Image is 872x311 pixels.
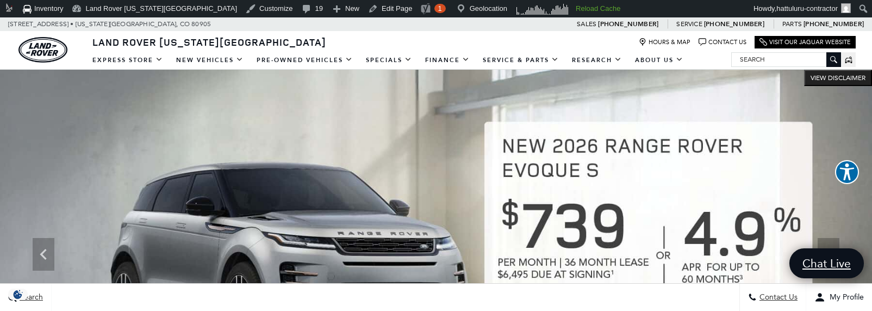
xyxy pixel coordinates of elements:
button: Explore your accessibility options [835,160,859,184]
span: 80905 [191,17,211,31]
span: Parts [782,20,802,28]
a: Land Rover [US_STATE][GEOGRAPHIC_DATA] [86,35,333,48]
nav: Main Navigation [86,51,690,70]
div: Previous [33,238,54,271]
section: Click to Open Cookie Consent Modal [5,289,30,300]
span: 1 [438,4,441,13]
button: VIEW DISCLAIMER [804,70,872,86]
strong: Reload Cache [576,4,620,13]
span: VIEW DISCLAIMER [811,74,865,82]
aside: Accessibility Help Desk [835,160,859,186]
a: EXPRESS STORE [86,51,170,70]
img: Opt-Out Icon [5,289,30,300]
span: Sales [577,20,596,28]
span: CO [180,17,190,31]
a: New Vehicles [170,51,250,70]
img: Land Rover [18,37,67,63]
a: Service & Parts [476,51,565,70]
a: [PHONE_NUMBER] [598,20,658,28]
span: hattuluru-contractor [776,4,838,13]
span: [STREET_ADDRESS] • [8,17,74,31]
input: Search [732,53,840,66]
span: My Profile [825,293,864,302]
a: About Us [628,51,690,70]
div: Next [818,238,839,271]
a: Hours & Map [639,38,690,46]
a: Specials [359,51,419,70]
a: Research [565,51,628,70]
img: Visitors over 48 hours. Click for more Clicky Site Stats. [513,2,572,17]
a: [STREET_ADDRESS] • [US_STATE][GEOGRAPHIC_DATA], CO 80905 [8,20,211,28]
a: [PHONE_NUMBER] [804,20,864,28]
button: Open user profile menu [806,284,872,311]
a: Pre-Owned Vehicles [250,51,359,70]
a: [PHONE_NUMBER] [704,20,764,28]
span: [US_STATE][GEOGRAPHIC_DATA], [76,17,178,31]
span: Land Rover [US_STATE][GEOGRAPHIC_DATA] [92,35,326,48]
a: Visit Our Jaguar Website [759,38,851,46]
a: Contact Us [699,38,746,46]
a: land-rover [18,37,67,63]
span: Chat Live [797,256,856,271]
span: Contact Us [757,293,798,302]
a: Chat Live [789,248,864,278]
a: Finance [419,51,476,70]
span: Service [676,20,702,28]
